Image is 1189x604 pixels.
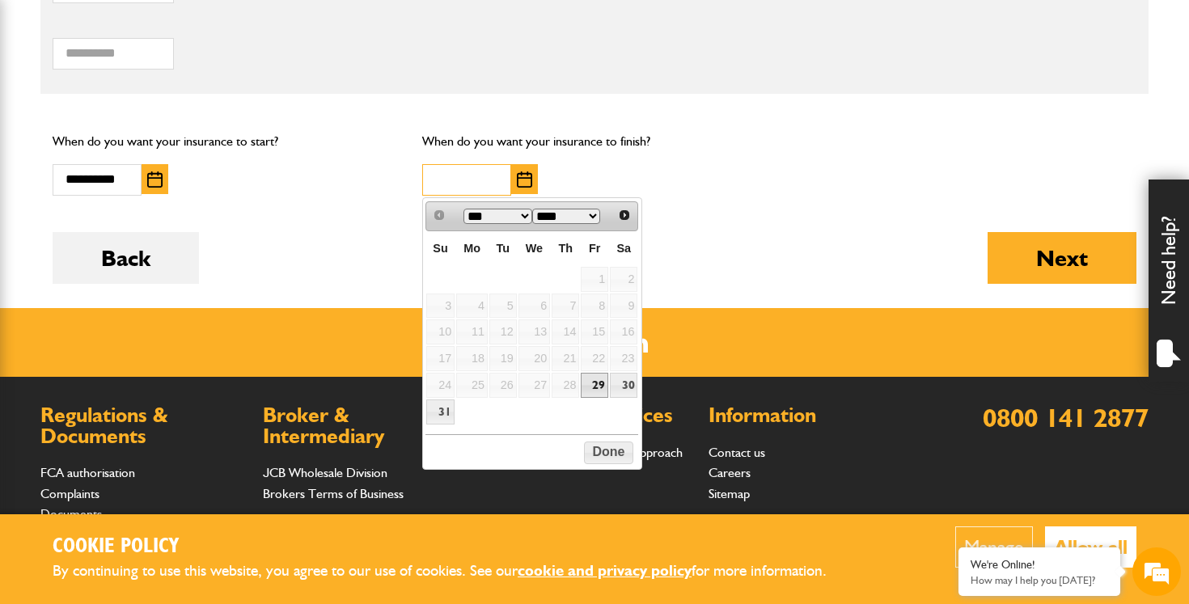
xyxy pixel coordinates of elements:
[53,131,398,152] p: When do you want your insurance to start?
[709,486,750,501] a: Sitemap
[422,131,768,152] p: When do you want your insurance to finish?
[955,526,1033,568] button: Manage
[263,486,404,501] a: Brokers Terms of Business
[53,534,853,560] h2: Cookie Policy
[21,197,295,233] input: Enter your email address
[581,373,608,398] a: 29
[610,373,637,398] a: 30
[497,242,510,255] span: Tuesday
[28,90,68,112] img: d_20077148190_company_1631870298795_20077148190
[518,561,692,580] a: cookie and privacy policy
[709,405,915,426] h2: Information
[40,405,247,446] h2: Regulations & Documents
[988,232,1136,284] button: Next
[263,405,469,446] h2: Broker & Intermediary
[21,293,295,462] textarea: Type your message and hit 'Enter'
[53,559,853,584] p: By continuing to use this website, you agree to our use of cookies. See our for more information.
[433,242,447,255] span: Sunday
[463,242,480,255] span: Monday
[517,171,532,188] img: Choose date
[709,445,765,460] a: Contact us
[21,150,295,185] input: Enter your last name
[613,204,637,227] a: Next
[265,8,304,47] div: Minimize live chat window
[1149,180,1189,382] div: Need help?
[618,209,631,222] span: Next
[53,232,199,284] button: Back
[1045,526,1136,568] button: Allow all
[40,486,99,501] a: Complaints
[971,574,1108,586] p: How may I help you today?
[84,91,272,112] div: Chat with us now
[263,465,387,480] a: JCB Wholesale Division
[558,242,573,255] span: Thursday
[616,242,631,255] span: Saturday
[21,245,295,281] input: Enter your phone number
[40,465,135,480] a: FCA authorisation
[40,506,102,522] a: Documents
[709,465,751,480] a: Careers
[971,558,1108,572] div: We're Online!
[147,171,163,188] img: Choose date
[584,441,633,464] button: Done
[426,399,455,424] a: 31
[526,242,543,255] span: Wednesday
[589,242,600,255] span: Friday
[220,475,294,497] em: Start Chat
[983,402,1149,433] a: 0800 141 2877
